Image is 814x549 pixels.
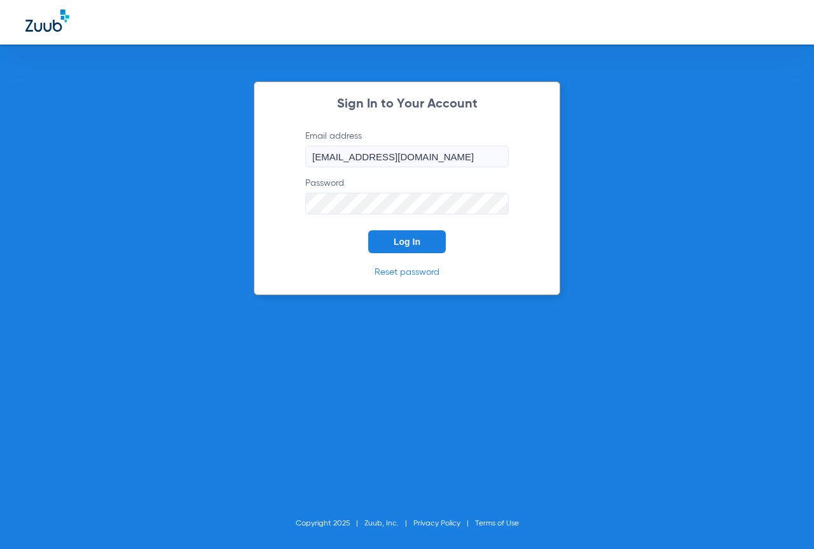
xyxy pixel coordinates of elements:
a: Terms of Use [475,520,519,527]
label: Password [305,177,509,214]
img: Zuub Logo [25,10,69,32]
label: Email address [305,130,509,167]
iframe: Chat Widget [750,488,814,549]
a: Privacy Policy [413,520,460,527]
input: Email address [305,146,509,167]
h2: Sign In to Your Account [286,98,528,111]
li: Copyright 2025 [296,517,364,530]
span: Log In [394,237,420,247]
button: Log In [368,230,446,253]
a: Reset password [375,268,439,277]
li: Zuub, Inc. [364,517,413,530]
input: Password [305,193,509,214]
